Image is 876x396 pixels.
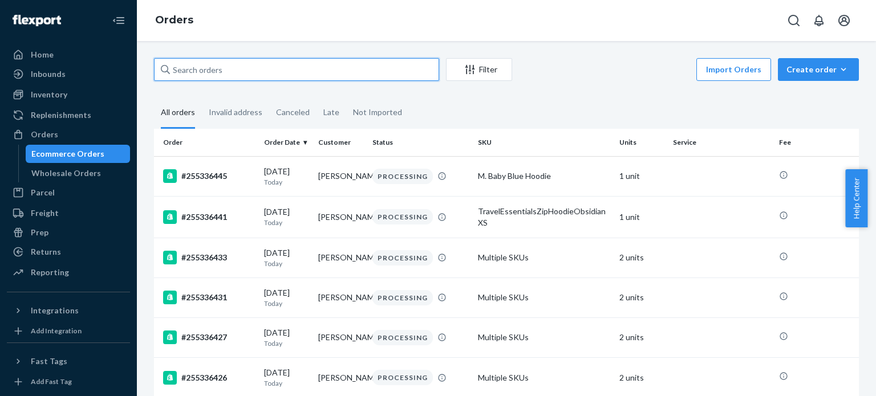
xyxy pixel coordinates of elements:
div: [DATE] [264,367,309,388]
ol: breadcrumbs [146,4,202,37]
a: Parcel [7,183,130,202]
div: [DATE] [264,166,309,187]
div: Add Fast Tag [31,377,72,386]
a: Reporting [7,263,130,281]
th: Service [668,129,774,156]
div: [DATE] [264,206,309,227]
div: [DATE] [264,247,309,268]
div: Home [31,49,54,60]
div: Add Integration [31,326,82,336]
td: 1 unit [615,156,669,196]
button: Open account menu [833,9,855,32]
td: Multiple SKUs [473,238,614,277]
th: Order Date [259,129,314,156]
button: Open Search Box [782,9,805,32]
td: [PERSON_NAME] [314,156,368,196]
a: Ecommerce Orders [26,145,131,163]
td: [PERSON_NAME] [314,277,368,317]
p: Today [264,378,309,388]
button: Close Navigation [107,9,130,32]
p: Today [264,299,309,308]
div: Late [323,97,339,127]
button: Integrations [7,301,130,320]
div: #255336427 [163,330,255,344]
div: Replenishments [31,109,91,121]
a: Freight [7,204,130,222]
td: 2 units [615,238,669,277]
div: Wholesale Orders [31,168,101,179]
div: M. Baby Blue Hoodie [478,170,610,182]
a: Returns [7,243,130,261]
div: [DATE] [264,327,309,348]
div: [DATE] [264,287,309,308]
th: SKU [473,129,614,156]
a: Inventory [7,85,130,104]
div: PROCESSING [372,250,433,266]
p: Today [264,218,309,227]
div: Invalid address [209,97,262,127]
a: Orders [155,14,193,26]
div: #255336431 [163,291,255,304]
div: All orders [161,97,195,129]
div: Not Imported [353,97,402,127]
div: Prep [31,227,48,238]
span: Support [23,8,64,18]
button: Filter [446,58,512,81]
td: [PERSON_NAME] [314,196,368,238]
th: Fee [774,129,859,156]
a: Add Fast Tag [7,375,130,389]
div: Parcel [31,187,55,198]
td: Multiple SKUs [473,277,614,317]
div: Create order [786,64,850,75]
div: Reporting [31,267,69,278]
div: PROCESSING [372,330,433,345]
div: Ecommerce Orders [31,148,104,160]
div: Integrations [31,305,79,316]
td: [PERSON_NAME] [314,317,368,357]
th: Status [368,129,473,156]
td: 1 unit [615,196,669,238]
div: PROCESSING [372,209,433,224]
img: Flexport logo [13,15,61,26]
p: Today [264,338,309,348]
th: Units [615,129,669,156]
div: PROCESSING [372,169,433,184]
button: Fast Tags [7,352,130,370]
div: Filter [447,64,512,75]
p: Today [264,177,309,187]
div: PROCESSING [372,370,433,385]
button: Open notifications [808,9,830,32]
div: Fast Tags [31,356,67,367]
td: Multiple SKUs [473,317,614,357]
div: Orders [31,129,58,140]
a: Home [7,46,130,64]
td: [PERSON_NAME] [314,238,368,277]
a: Replenishments [7,106,130,124]
p: Today [264,259,309,268]
a: Prep [7,223,130,242]
div: #255336433 [163,251,255,264]
div: PROCESSING [372,290,433,305]
div: Inventory [31,89,67,100]
div: Inbounds [31,68,66,80]
div: Freight [31,207,59,219]
th: Order [154,129,259,156]
button: Help Center [845,169,867,227]
a: Add Integration [7,324,130,338]
td: 2 units [615,277,669,317]
div: Canceled [276,97,310,127]
button: Create order [778,58,859,81]
div: TravelEssentialsZipHoodieObsidianXS [478,206,610,228]
div: Returns [31,246,61,258]
button: Import Orders [696,58,771,81]
a: Orders [7,125,130,144]
div: #255336445 [163,169,255,183]
a: Wholesale Orders [26,164,131,182]
div: #255336426 [163,371,255,385]
a: Inbounds [7,65,130,83]
div: #255336441 [163,210,255,224]
div: Customer [318,137,363,147]
input: Search orders [154,58,439,81]
td: 2 units [615,317,669,357]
